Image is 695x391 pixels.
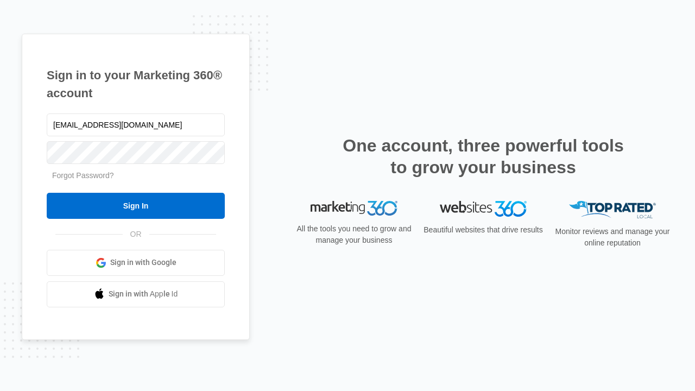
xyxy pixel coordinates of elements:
[311,201,397,216] img: Marketing 360
[47,193,225,219] input: Sign In
[47,66,225,102] h1: Sign in to your Marketing 360® account
[339,135,627,178] h2: One account, three powerful tools to grow your business
[109,288,178,300] span: Sign in with Apple Id
[569,201,656,219] img: Top Rated Local
[440,201,527,217] img: Websites 360
[47,113,225,136] input: Email
[552,226,673,249] p: Monitor reviews and manage your online reputation
[47,250,225,276] a: Sign in with Google
[123,229,149,240] span: OR
[110,257,176,268] span: Sign in with Google
[52,171,114,180] a: Forgot Password?
[422,224,544,236] p: Beautiful websites that drive results
[293,223,415,246] p: All the tools you need to grow and manage your business
[47,281,225,307] a: Sign in with Apple Id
